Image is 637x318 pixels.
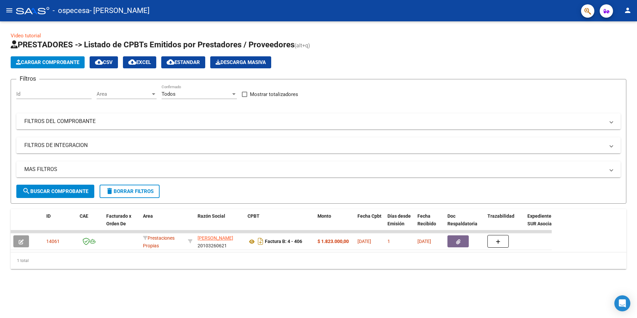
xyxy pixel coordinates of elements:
span: Fecha Recibido [417,213,436,226]
mat-icon: cloud_download [167,58,175,66]
button: Descarga Masiva [210,56,271,68]
span: Expediente SUR Asociado [527,213,557,226]
mat-icon: search [22,187,30,195]
span: CSV [95,59,113,65]
mat-expansion-panel-header: FILTROS DE INTEGRACION [16,137,621,153]
i: Descargar documento [256,236,265,247]
datatable-header-cell: Fecha Recibido [415,209,445,238]
mat-panel-title: FILTROS DE INTEGRACION [24,142,605,149]
span: Monto [318,213,331,219]
span: Días desde Emisión [387,213,411,226]
strong: Factura B: 4 - 406 [265,239,302,244]
mat-icon: cloud_download [95,58,103,66]
datatable-header-cell: Expediente SUR Asociado [525,209,561,238]
span: Razón Social [198,213,225,219]
span: Facturado x Orden De [106,213,131,226]
span: EXCEL [128,59,151,65]
mat-icon: delete [106,187,114,195]
span: Area [97,91,151,97]
datatable-header-cell: Días desde Emisión [385,209,415,238]
button: EXCEL [123,56,156,68]
button: CSV [90,56,118,68]
datatable-header-cell: CPBT [245,209,315,238]
app-download-masive: Descarga masiva de comprobantes (adjuntos) [210,56,271,68]
mat-panel-title: FILTROS DEL COMPROBANTE [24,118,605,125]
span: Todos [162,91,176,97]
datatable-header-cell: Fecha Cpbt [355,209,385,238]
strong: $ 1.823.000,00 [318,239,349,244]
span: - ospecesa [53,3,90,18]
span: (alt+q) [295,42,310,49]
span: Trazabilidad [487,213,514,219]
datatable-header-cell: Facturado x Orden De [104,209,140,238]
mat-icon: person [624,6,632,14]
h3: Filtros [16,74,39,83]
mat-icon: cloud_download [128,58,136,66]
span: [PERSON_NAME] [198,235,233,241]
button: Borrar Filtros [100,185,160,198]
div: 1 total [11,252,626,269]
span: Estandar [167,59,200,65]
mat-expansion-panel-header: MAS FILTROS [16,161,621,177]
button: Buscar Comprobante [16,185,94,198]
span: [DATE] [417,239,431,244]
datatable-header-cell: Razón Social [195,209,245,238]
mat-expansion-panel-header: FILTROS DEL COMPROBANTE [16,113,621,129]
button: Estandar [161,56,205,68]
span: Borrar Filtros [106,188,154,194]
a: Video tutorial [11,33,41,39]
span: Prestaciones Propias [143,235,175,248]
mat-icon: menu [5,6,13,14]
button: Cargar Comprobante [11,56,85,68]
datatable-header-cell: CAE [77,209,104,238]
span: Buscar Comprobante [22,188,88,194]
datatable-header-cell: ID [44,209,77,238]
span: Fecha Cpbt [357,213,381,219]
span: PRESTADORES -> Listado de CPBTs Emitidos por Prestadores / Proveedores [11,40,295,49]
datatable-header-cell: Doc Respaldatoria [445,209,485,238]
span: ID [46,213,51,219]
datatable-header-cell: Monto [315,209,355,238]
span: Descarga Masiva [216,59,266,65]
span: Area [143,213,153,219]
datatable-header-cell: Trazabilidad [485,209,525,238]
span: Mostrar totalizadores [250,90,298,98]
datatable-header-cell: Area [140,209,185,238]
span: Cargar Comprobante [16,59,79,65]
mat-panel-title: MAS FILTROS [24,166,605,173]
div: Open Intercom Messenger [614,295,630,311]
div: 20103260621 [198,234,242,248]
span: - [PERSON_NAME] [90,3,150,18]
span: CAE [80,213,88,219]
span: 1 [387,239,390,244]
span: [DATE] [357,239,371,244]
span: CPBT [248,213,260,219]
span: Doc Respaldatoria [447,213,477,226]
span: 14061 [46,239,60,244]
